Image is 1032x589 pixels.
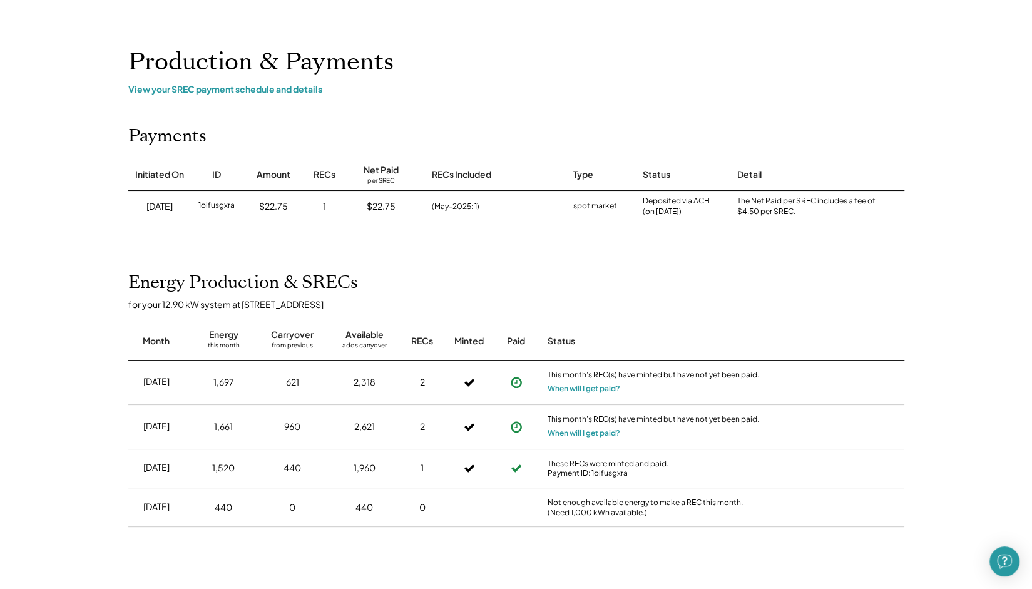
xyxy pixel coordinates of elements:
div: Type [573,168,593,181]
div: 2 [420,421,425,433]
div: $22.75 [259,200,288,213]
button: When will I get paid? [548,427,620,439]
div: Carryover [271,329,314,341]
div: Energy [209,329,238,341]
div: View your SREC payment schedule and details [128,83,904,95]
div: Deposited via ACH (on [DATE]) [643,196,710,217]
div: 960 [284,421,300,433]
div: 440 [284,462,301,474]
div: This month's REC(s) have minted but have not yet been paid. [548,414,760,427]
div: Status [643,168,670,181]
div: Status [548,335,760,347]
div: 621 [286,376,299,389]
div: These RECs were minted and paid. Payment ID: 1oifusgxra [548,459,760,478]
div: this month [208,341,240,354]
div: RECs [314,168,335,181]
div: This month's REC(s) have minted but have not yet been paid. [548,370,760,382]
div: 1 [323,200,326,213]
button: Payment approved, but not yet initiated. [507,373,526,392]
div: [DATE] [143,461,170,474]
div: adds carryover [342,341,387,354]
div: [DATE] [143,376,170,388]
div: 1 [421,462,424,474]
div: 1,960 [354,462,376,474]
div: spot market [573,200,617,213]
div: per SREC [367,177,395,186]
div: for your 12.90 kW system at [STREET_ADDRESS] [128,299,917,310]
div: Initiated On [135,168,184,181]
div: Month [143,335,170,347]
div: Amount [257,168,290,181]
h2: Payments [128,126,207,147]
div: RECs Included [432,168,491,181]
div: The Net Paid per SREC includes a fee of $4.50 per SREC. [737,196,881,217]
div: 1,697 [213,376,234,389]
div: from previous [272,341,313,354]
div: [DATE] [143,501,170,513]
div: [DATE] [146,200,173,213]
div: $22.75 [367,200,396,213]
div: Detail [737,168,762,181]
div: 2,621 [354,421,375,433]
div: 2 [420,376,425,389]
button: Payment approved, but not yet initiated. [507,417,526,436]
div: Open Intercom Messenger [989,546,1019,576]
div: [DATE] [143,420,170,433]
div: 1,520 [212,462,235,474]
div: 440 [215,501,232,514]
div: Not enough available energy to make a REC this month. (Need 1,000 kWh available.) [548,498,760,517]
div: 440 [355,501,373,514]
div: ID [212,168,221,181]
div: 1oifusgxra [198,200,235,213]
div: Paid [507,335,525,347]
div: (May-2025: 1) [432,201,479,212]
div: Available [345,329,384,341]
div: 0 [289,501,295,514]
div: 1,661 [214,421,233,433]
div: Minted [454,335,484,347]
button: When will I get paid? [548,382,620,395]
div: Net Paid [364,164,399,177]
h2: Energy Production & SRECs [128,272,358,294]
div: RECs [411,335,433,347]
h1: Production & Payments [128,48,904,77]
div: 0 [419,501,426,514]
div: 2,318 [354,376,376,389]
